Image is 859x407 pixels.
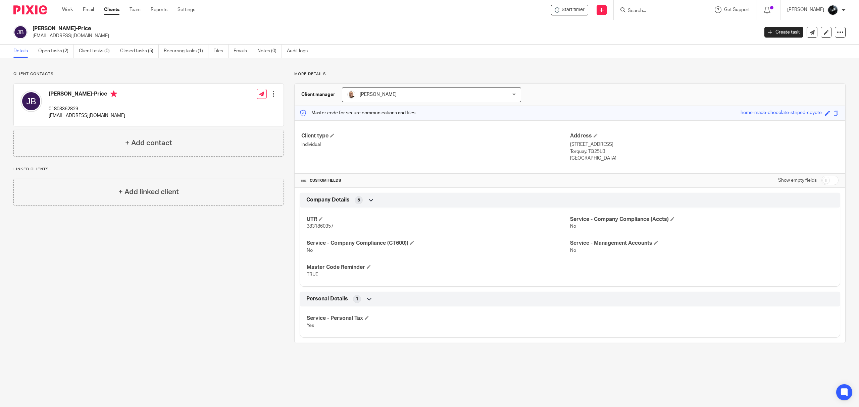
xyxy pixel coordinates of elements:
[741,109,822,117] div: home-made-chocolate-striped-coyote
[13,45,33,58] a: Details
[307,323,314,328] span: Yes
[307,224,334,229] span: 3831860357
[62,6,73,13] a: Work
[49,91,125,99] h4: [PERSON_NAME]-Price
[118,187,179,197] h4: + Add linked client
[307,272,318,277] span: TRUE
[13,25,28,39] img: svg%3E
[551,5,588,15] div: Julian Banner-Price
[307,264,570,271] h4: Master Code Reminder
[307,216,570,223] h4: UTR
[300,110,415,116] p: Master code for secure communications and files
[130,6,141,13] a: Team
[110,91,117,97] i: Primary
[49,106,125,112] p: 01803362829
[125,138,172,148] h4: + Add contact
[347,91,355,99] img: Daryl.jpg
[301,178,570,183] h4: CUSTOM FIELDS
[49,112,125,119] p: [EMAIL_ADDRESS][DOMAIN_NAME]
[570,141,839,148] p: [STREET_ADDRESS]
[570,248,576,253] span: No
[104,6,119,13] a: Clients
[307,315,570,322] h4: Service - Personal Tax
[13,71,284,77] p: Client contacts
[764,27,803,38] a: Create task
[151,6,167,13] a: Reports
[301,141,570,148] p: Individual
[570,132,839,139] h4: Address
[360,92,397,97] span: [PERSON_NAME]
[294,71,846,77] p: More details
[13,5,47,14] img: Pixie
[13,167,284,172] p: Linked clients
[570,155,839,162] p: [GEOGRAPHIC_DATA]
[570,216,833,223] h4: Service - Company Compliance (Accts)
[33,25,610,32] h2: [PERSON_NAME]-Price
[627,8,688,14] input: Search
[778,177,817,184] label: Show empty fields
[307,240,570,247] h4: Service - Company Compliance (CT600))
[120,45,159,58] a: Closed tasks (5)
[562,6,585,13] span: Start timer
[234,45,252,58] a: Emails
[307,248,313,253] span: No
[570,224,576,229] span: No
[178,6,195,13] a: Settings
[301,132,570,139] h4: Client type
[164,45,208,58] a: Recurring tasks (1)
[570,240,833,247] h4: Service - Management Accounts
[33,33,754,39] p: [EMAIL_ADDRESS][DOMAIN_NAME]
[827,5,838,15] img: 1000002122.jpg
[38,45,74,58] a: Open tasks (2)
[287,45,313,58] a: Audit logs
[257,45,282,58] a: Notes (0)
[356,296,358,302] span: 1
[213,45,229,58] a: Files
[20,91,42,112] img: svg%3E
[724,7,750,12] span: Get Support
[306,196,350,203] span: Company Details
[79,45,115,58] a: Client tasks (0)
[357,197,360,203] span: 5
[83,6,94,13] a: Email
[787,6,824,13] p: [PERSON_NAME]
[306,295,348,302] span: Personal Details
[301,91,335,98] h3: Client manager
[570,148,839,155] p: Torquay, TQ25LB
